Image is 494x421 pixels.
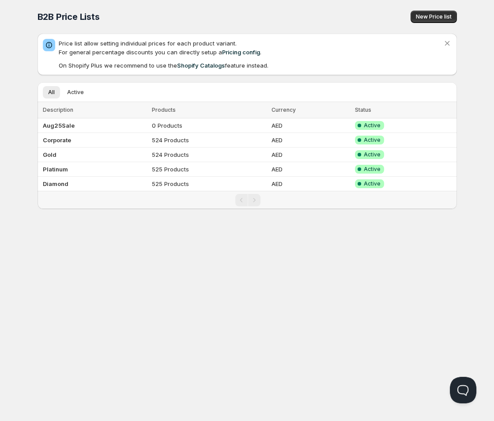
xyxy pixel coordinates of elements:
td: AED [269,162,352,177]
span: Active [364,166,381,173]
b: Gold [43,151,57,158]
p: On Shopify Plus we recommend to use the feature instead. [59,61,443,70]
td: 525 Products [149,177,269,191]
a: Pricing config [222,49,260,56]
button: New Price list [411,11,457,23]
td: AED [269,148,352,162]
b: Diamond [43,180,68,187]
td: AED [269,133,352,148]
nav: Pagination [38,191,457,209]
span: New Price list [416,13,452,20]
td: 524 Products [149,133,269,148]
td: AED [269,118,352,133]
b: Aug25Sale [43,122,75,129]
span: Status [355,106,371,113]
iframe: Help Scout Beacon - Open [450,377,476,403]
span: Active [364,137,381,144]
p: Price list allow setting individual prices for each product variant. For general percentage disco... [59,39,443,57]
td: 524 Products [149,148,269,162]
span: Products [152,106,176,113]
span: Active [364,122,381,129]
a: Shopify Catalogs [177,62,225,69]
td: AED [269,177,352,191]
span: All [48,89,55,96]
span: Active [67,89,84,96]
span: Currency [272,106,296,113]
b: Corporate [43,137,71,144]
span: Description [43,106,73,113]
span: B2B Price Lists [38,11,100,22]
span: Active [364,180,381,187]
button: Dismiss notification [441,37,453,49]
td: 0 Products [149,118,269,133]
span: Active [364,151,381,158]
td: 525 Products [149,162,269,177]
b: Platinum [43,166,68,173]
